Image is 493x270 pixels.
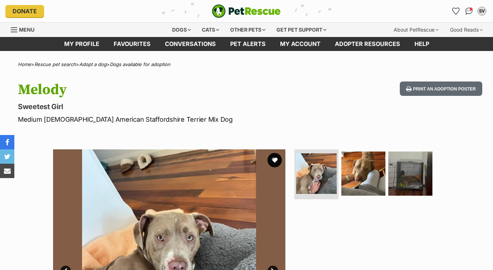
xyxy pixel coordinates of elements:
[225,23,270,37] div: Other pets
[478,8,485,15] div: SV
[11,23,39,36] a: Menu
[271,23,331,37] div: Get pet support
[445,23,488,37] div: Good Reads
[5,5,44,17] a: Donate
[267,153,282,167] button: favourite
[212,4,281,18] a: PetRescue
[106,37,158,51] a: Favourites
[389,23,444,37] div: About PetRescue
[212,4,281,18] img: logo-e224e6f780fb5917bec1dbf3a21bbac754714ae5b6737aabdf751b685950b380.svg
[463,5,475,17] a: Conversations
[110,61,170,67] a: Dogs available for adoption
[328,37,407,51] a: Adopter resources
[388,152,432,196] img: Photo of Melody
[18,61,31,67] a: Home
[273,37,328,51] a: My account
[158,37,223,51] a: conversations
[79,61,106,67] a: Adopt a dog
[197,23,224,37] div: Cats
[450,5,462,17] a: Favourites
[57,37,106,51] a: My profile
[34,61,76,67] a: Rescue pet search
[18,102,301,112] p: Sweetest Girl
[18,82,301,98] h1: Melody
[223,37,273,51] a: Pet alerts
[296,153,337,194] img: Photo of Melody
[167,23,196,37] div: Dogs
[407,37,436,51] a: Help
[341,152,385,196] img: Photo of Melody
[18,115,301,124] p: Medium [DEMOGRAPHIC_DATA] American Staffordshire Terrier Mix Dog
[19,27,34,33] span: Menu
[400,82,482,96] button: Print an adoption poster
[465,8,473,15] img: chat-41dd97257d64d25036548639549fe6c8038ab92f7586957e7f3b1b290dea8141.svg
[476,5,488,17] button: My account
[450,5,488,17] ul: Account quick links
